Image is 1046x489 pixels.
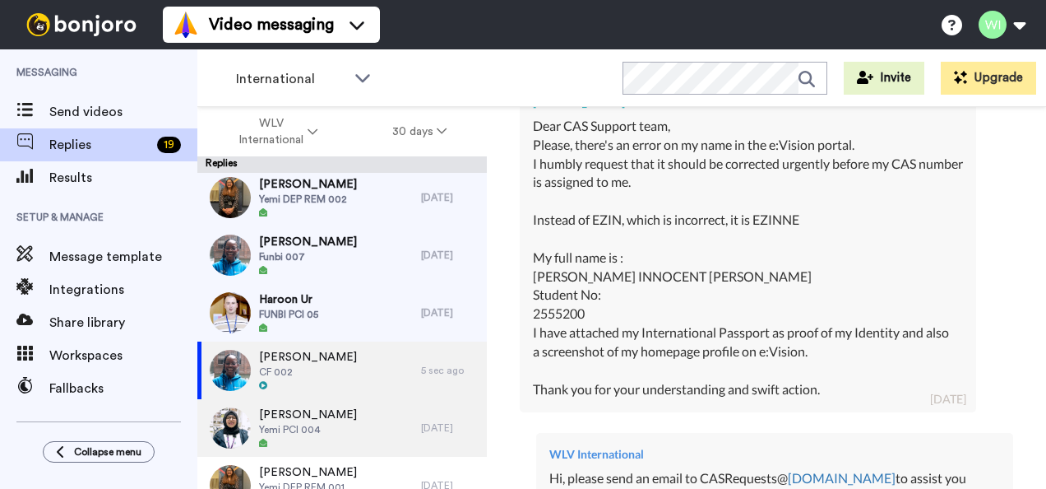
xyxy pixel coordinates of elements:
[421,421,479,435] div: [DATE]
[49,247,197,267] span: Message template
[788,470,896,486] a: [DOMAIN_NAME]
[421,364,479,377] div: 5 sec ago
[210,350,251,391] img: 2b126aeb-9bce-4879-be5f-e5f9c7c7e515-thumb.jpg
[238,115,304,148] span: WLV International
[259,176,357,193] span: [PERSON_NAME]
[157,137,181,153] div: 19
[49,135,150,155] span: Replies
[259,464,357,481] span: [PERSON_NAME]
[549,446,1000,463] div: WLV International
[43,441,155,463] button: Collapse menu
[210,235,251,276] img: 7f4fb0ef-7e20-4ca5-a120-d631173d595d-thumb.jpg
[259,349,357,366] span: [PERSON_NAME]
[533,117,963,399] div: Dear CAS Support team, Please, there's an error on my name in the e:Vision portal. I humbly reque...
[210,407,251,449] img: bf862464-b20d-40b8-bb41-3d3f0fe6d11e-thumb.jpg
[49,346,197,366] span: Workspaces
[259,308,318,321] span: FUNBI PCI 05
[421,249,479,262] div: [DATE]
[210,177,251,218] img: 0c24e88b-33c6-4f8d-8092-57adc2dd1af8-thumb.jpg
[173,12,199,38] img: vm-color.svg
[941,62,1036,95] button: Upgrade
[421,306,479,319] div: [DATE]
[197,399,487,457] a: [PERSON_NAME]Yemi PCI 004[DATE]
[259,366,357,379] span: CF 002
[236,69,346,89] span: International
[20,13,143,36] img: bj-logo-header-white.svg
[197,156,487,173] div: Replies
[197,169,487,226] a: [PERSON_NAME]Yemi DEP REM 002[DATE]
[259,423,357,436] span: Yemi PCI 004
[210,292,251,333] img: c09c68b7-9708-48cd-a98b-e626f11a0c1e-thumb.jpg
[209,13,334,36] span: Video messaging
[197,342,487,399] a: [PERSON_NAME]CF 0025 sec ago
[49,102,197,122] span: Send videos
[197,226,487,284] a: [PERSON_NAME]Funbi 007[DATE]
[355,117,484,147] button: 30 days
[930,391,966,407] div: [DATE]
[201,109,355,155] button: WLV International
[259,407,357,423] span: [PERSON_NAME]
[259,250,357,263] span: Funbi 007
[259,291,318,308] span: Haroon Ur
[259,234,357,250] span: [PERSON_NAME]
[49,280,197,300] span: Integrations
[197,284,487,342] a: Haroon UrFUNBI PCI 05[DATE]
[74,445,141,459] span: Collapse menu
[259,193,357,206] span: Yemi DEP REM 002
[49,168,197,188] span: Results
[49,379,197,398] span: Fallbacks
[844,62,924,95] button: Invite
[421,191,479,204] div: [DATE]
[49,313,197,333] span: Share library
